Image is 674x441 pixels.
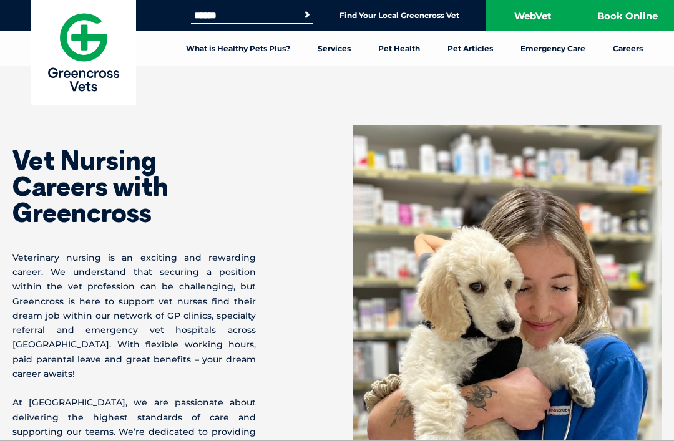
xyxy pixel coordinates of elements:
[364,31,434,66] a: Pet Health
[304,31,364,66] a: Services
[172,31,304,66] a: What is Healthy Pets Plus?
[434,31,507,66] a: Pet Articles
[507,31,599,66] a: Emergency Care
[12,147,256,226] h2: Vet Nursing Careers with Greencross
[12,251,256,381] p: Veterinary nursing is an exciting and rewarding career. We understand that securing a position wi...
[301,9,313,21] button: Search
[599,31,657,66] a: Careers
[339,11,459,21] a: Find Your Local Greencross Vet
